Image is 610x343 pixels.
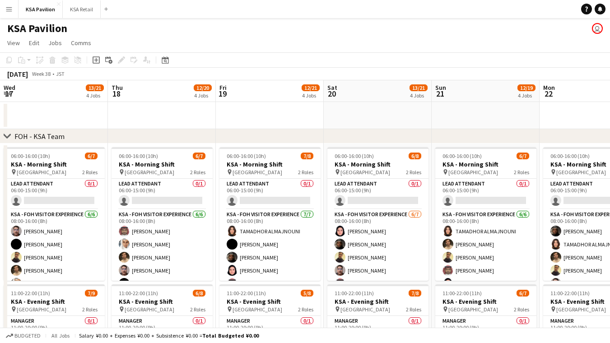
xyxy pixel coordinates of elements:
a: Edit [25,37,43,49]
app-card-role: LEAD ATTENDANT0/106:00-15:00 (9h) [435,179,536,209]
span: Thu [112,83,123,92]
span: 2 Roles [190,169,205,176]
span: [GEOGRAPHIC_DATA] [17,169,66,176]
span: [GEOGRAPHIC_DATA] [448,169,498,176]
span: 11:00-22:00 (11h) [227,290,266,297]
span: [GEOGRAPHIC_DATA] [17,306,66,313]
span: 7/8 [409,290,421,297]
button: Budgeted [5,331,42,341]
span: 12/19 [517,84,535,91]
h3: KSA - Morning Shift [219,160,321,168]
span: View [7,39,20,47]
span: 11:00-22:00 (11h) [442,290,482,297]
span: Mon [543,83,555,92]
span: 2 Roles [406,169,421,176]
app-job-card: 06:00-16:00 (10h)6/7KSA - Morning Shift [GEOGRAPHIC_DATA]2 RolesLEAD ATTENDANT0/106:00-15:00 (9h)... [4,147,105,281]
span: 13/21 [86,84,104,91]
span: 6/8 [409,153,421,159]
app-job-card: 06:00-16:00 (10h)6/7KSA - Morning Shift [GEOGRAPHIC_DATA]2 RolesLEAD ATTENDANT0/106:00-15:00 (9h)... [435,147,536,281]
span: 5/8 [301,290,313,297]
span: Edit [29,39,39,47]
div: 4 Jobs [86,92,103,99]
span: 2 Roles [82,169,98,176]
span: 18 [110,88,123,99]
span: 11:00-22:00 (11h) [119,290,158,297]
span: 2 Roles [514,169,529,176]
app-card-role: LEAD ATTENDANT0/106:00-15:00 (9h) [327,179,428,209]
app-card-role: KSA - FOH Visitor Experience6/608:00-16:00 (8h)[PERSON_NAME][PERSON_NAME][PERSON_NAME][PERSON_NAM... [4,209,105,306]
h3: KSA - Evening Shift [219,297,321,306]
span: 11:00-22:00 (11h) [335,290,374,297]
span: 06:00-16:00 (10h) [227,153,266,159]
span: 6/7 [517,290,529,297]
span: 13/21 [410,84,428,91]
span: Sun [435,83,446,92]
app-card-role: KSA - FOH Visitor Experience6/608:00-16:00 (8h)[PERSON_NAME][PERSON_NAME][PERSON_NAME][PERSON_NAM... [112,209,213,306]
div: JST [56,70,65,77]
h1: KSA Pavilion [7,22,67,35]
span: [GEOGRAPHIC_DATA] [233,306,282,313]
a: Comms [67,37,95,49]
span: Comms [71,39,91,47]
span: 06:00-16:00 (10h) [442,153,482,159]
app-card-role: LEAD ATTENDANT0/106:00-15:00 (9h) [219,179,321,209]
div: [DATE] [7,70,28,79]
div: 4 Jobs [410,92,427,99]
span: [GEOGRAPHIC_DATA] [340,169,390,176]
span: 6/7 [193,153,205,159]
a: Jobs [45,37,65,49]
app-card-role: KSA - FOH Visitor Experience6/608:00-16:00 (8h)TAMADHOR ALMAJNOUNI[PERSON_NAME][PERSON_NAME][PERS... [435,209,536,306]
span: 06:00-16:00 (10h) [550,153,590,159]
span: [GEOGRAPHIC_DATA] [125,306,174,313]
button: KSA Retail [63,0,101,18]
span: 6/8 [193,290,205,297]
h3: KSA - Evening Shift [327,297,428,306]
span: Fri [219,83,227,92]
div: 06:00-16:00 (10h)6/8KSA - Morning Shift [GEOGRAPHIC_DATA]2 RolesLEAD ATTENDANT0/106:00-15:00 (9h)... [327,147,428,281]
div: Salary ¥0.00 + Expenses ¥0.00 + Subsistence ¥0.00 = [79,332,259,339]
div: 4 Jobs [518,92,535,99]
app-card-role: LEAD ATTENDANT0/106:00-15:00 (9h) [4,179,105,209]
span: 2 Roles [514,306,529,313]
app-card-role: KSA - FOH Visitor Experience6/708:00-16:00 (8h)[PERSON_NAME][PERSON_NAME][PERSON_NAME][PERSON_NAM... [327,209,428,319]
h3: KSA - Evening Shift [112,297,213,306]
span: 21 [434,88,446,99]
span: Sat [327,83,337,92]
span: 7/9 [85,290,98,297]
a: View [4,37,23,49]
span: Jobs [48,39,62,47]
h3: KSA - Evening Shift [4,297,105,306]
h3: KSA - Morning Shift [435,160,536,168]
span: 19 [218,88,227,99]
app-card-role: KSA - FOH Visitor Experience7/708:00-16:00 (8h)TAMADHOR ALMAJNOUNI[PERSON_NAME][PERSON_NAME][PERS... [219,209,321,319]
span: 12/20 [194,84,212,91]
span: 20 [326,88,337,99]
div: 4 Jobs [302,92,319,99]
app-job-card: 06:00-16:00 (10h)6/7KSA - Morning Shift [GEOGRAPHIC_DATA]2 RolesLEAD ATTENDANT0/106:00-15:00 (9h)... [112,147,213,281]
span: Total Budgeted ¥0.00 [202,332,259,339]
span: 17 [2,88,15,99]
span: 2 Roles [190,306,205,313]
span: 2 Roles [298,306,313,313]
span: 11:00-22:00 (11h) [11,290,50,297]
h3: KSA - Morning Shift [327,160,428,168]
span: 11:00-22:00 (11h) [550,290,590,297]
span: 2 Roles [298,169,313,176]
span: 7/8 [301,153,313,159]
app-card-role: LEAD ATTENDANT0/106:00-15:00 (9h) [112,179,213,209]
span: [GEOGRAPHIC_DATA] [556,169,606,176]
span: 06:00-16:00 (10h) [11,153,50,159]
span: 2 Roles [406,306,421,313]
div: 06:00-16:00 (10h)7/8KSA - Morning Shift [GEOGRAPHIC_DATA]2 RolesLEAD ATTENDANT0/106:00-15:00 (9h)... [219,147,321,281]
div: FOH - KSA Team [14,132,65,141]
h3: KSA - Morning Shift [4,160,105,168]
span: Budgeted [14,333,41,339]
span: 2 Roles [82,306,98,313]
h3: KSA - Morning Shift [112,160,213,168]
span: [GEOGRAPHIC_DATA] [556,306,606,313]
span: All jobs [50,332,71,339]
span: 22 [542,88,555,99]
